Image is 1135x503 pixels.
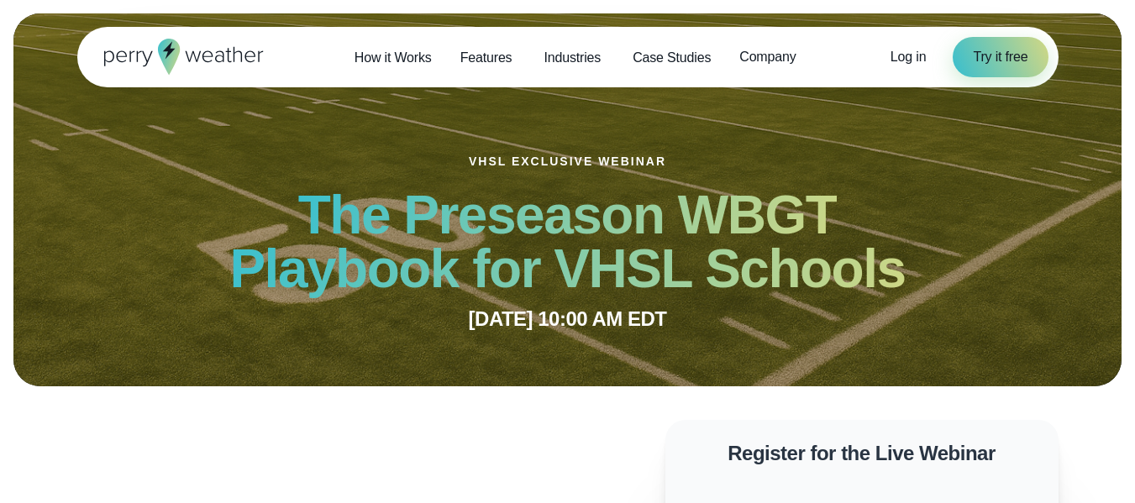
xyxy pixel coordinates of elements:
h1: VHSL Exclusive Webinar [469,155,666,168]
span: Features [460,48,512,68]
a: Log in [891,47,927,67]
span: Log in [891,50,927,64]
span: How it Works [355,48,432,68]
span: Case Studies [633,48,711,68]
strong: Register for the Live Webinar [728,442,995,464]
a: How it Works [340,40,446,75]
a: Try it free [953,37,1048,77]
span: Try it free [973,47,1027,67]
a: Case Studies [618,40,725,75]
span: Company [739,47,796,67]
strong: The Preseason WBGT Playbook for VHSL Schools [229,185,905,299]
span: Industries [544,48,601,68]
strong: [DATE] 10:00 AM EDT [469,307,667,330]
